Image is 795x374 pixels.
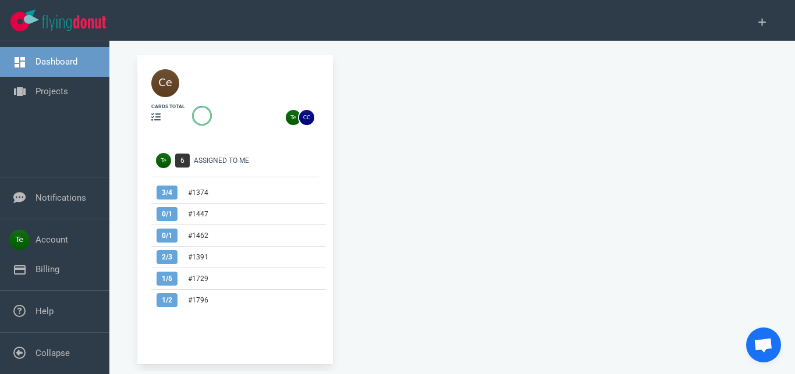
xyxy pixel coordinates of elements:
[188,296,208,304] a: #1796
[286,110,301,125] img: 26
[188,275,208,283] a: #1729
[157,272,178,286] span: 1 / 5
[36,306,54,316] a: Help
[36,56,77,67] a: Dashboard
[157,293,178,307] span: 1 / 2
[157,229,178,243] span: 0 / 1
[36,193,86,203] a: Notifications
[188,188,208,197] a: #1374
[156,153,171,168] img: Avatar
[188,231,208,240] a: #1462
[299,110,314,125] img: 26
[36,264,59,275] a: Billing
[157,186,178,200] span: 3 / 4
[36,348,70,358] a: Collapse
[188,253,208,261] a: #1391
[157,207,178,221] span: 0 / 1
[175,154,190,168] span: 6
[151,103,185,111] div: cards total
[151,69,179,97] img: 40
[188,210,208,218] a: #1447
[746,327,781,362] div: Chat abierto
[36,86,68,97] a: Projects
[157,250,178,264] span: 2 / 3
[42,15,106,31] img: Flying Donut text logo
[194,155,326,166] div: Assigned To Me
[36,234,68,245] a: Account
